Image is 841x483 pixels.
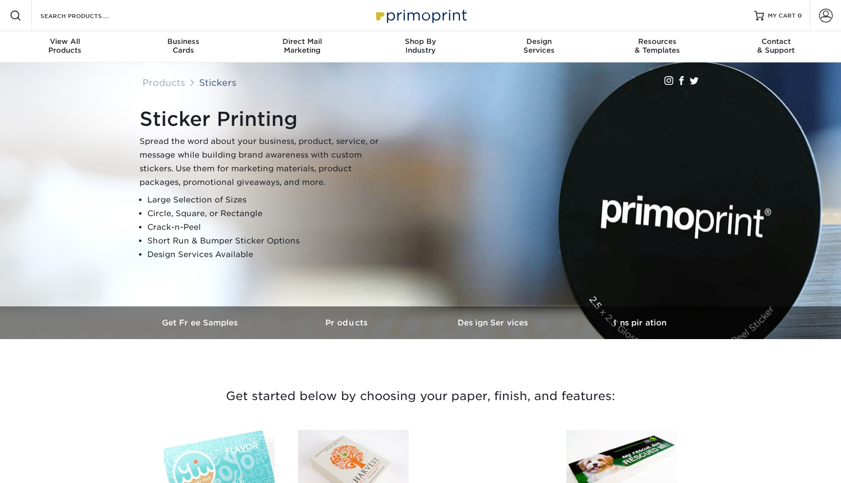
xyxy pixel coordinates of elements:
[274,306,420,339] a: Products
[6,37,124,46] span: View All
[142,77,185,88] a: Products
[199,77,237,88] a: Stickers
[140,135,383,189] p: Spread the word about your business, product, service, or message while building brand awareness ...
[147,234,383,248] li: Short Run & Bumper Sticker Options
[480,37,598,46] span: Design
[480,31,598,62] a: DesignServices
[147,207,383,221] li: Circle, Square, or Rectangle
[372,5,469,26] img: Primoprint
[147,193,383,207] li: Large Selection of Sizes
[147,221,383,234] li: Crack-n-Peel
[717,31,835,62] a: Contact& Support
[361,31,480,62] a: Shop ByIndustry
[128,306,274,339] a: Get Free Samples
[147,248,383,262] li: Design Services Available
[6,31,124,62] a: View AllProducts
[124,31,243,62] a: BusinessCards
[598,31,717,62] a: Resources& Templates
[361,37,480,46] span: Shop By
[128,318,274,327] h3: Get Free Samples
[798,12,802,19] span: 0
[361,37,480,55] div: Industry
[6,37,124,55] div: Products
[598,37,717,55] div: & Templates
[135,374,706,418] h3: Get started below by choosing your paper, finish, and features:
[480,37,598,55] div: Services
[40,10,135,21] input: SEARCH PRODUCTS.....
[717,37,835,46] span: Contact
[567,318,713,327] h3: Inspiration
[243,37,361,55] div: Marketing
[140,107,383,131] h1: Sticker Printing
[124,37,243,55] div: Cards
[717,37,835,55] div: & Support
[598,37,717,46] span: Resources
[567,306,713,339] a: Inspiration
[420,318,567,327] h3: Design Services
[420,306,567,339] a: Design Services
[124,37,243,46] span: Business
[243,31,361,62] a: Direct MailMarketing
[768,12,796,20] span: MY CART
[243,37,361,46] span: Direct Mail
[274,318,420,327] h3: Products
